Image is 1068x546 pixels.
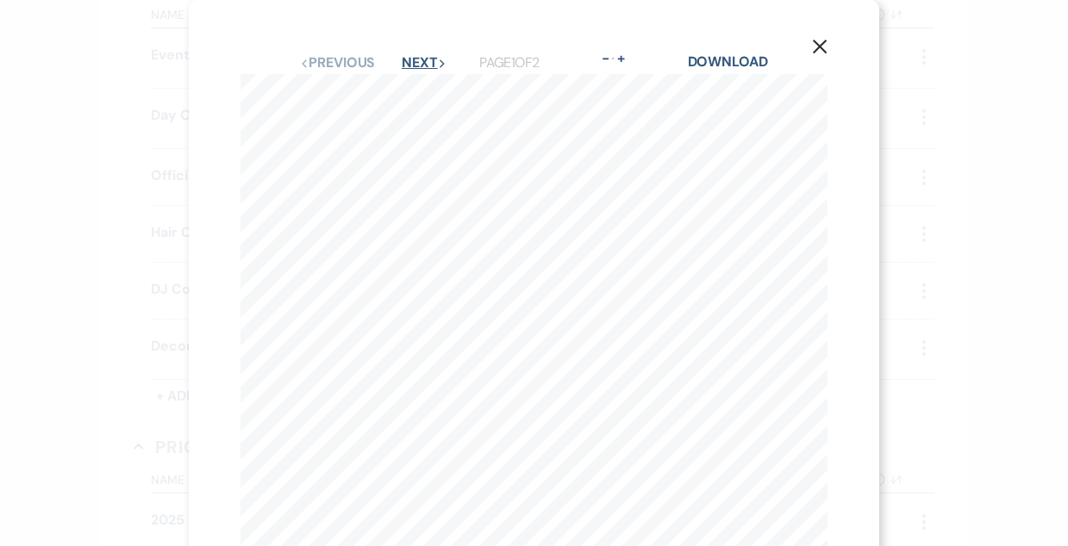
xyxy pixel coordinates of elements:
[598,52,612,65] button: -
[300,56,375,70] button: Previous
[402,56,447,70] button: Next
[615,52,628,65] button: +
[479,52,539,74] p: Page 1 of 2
[688,53,768,71] a: Download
